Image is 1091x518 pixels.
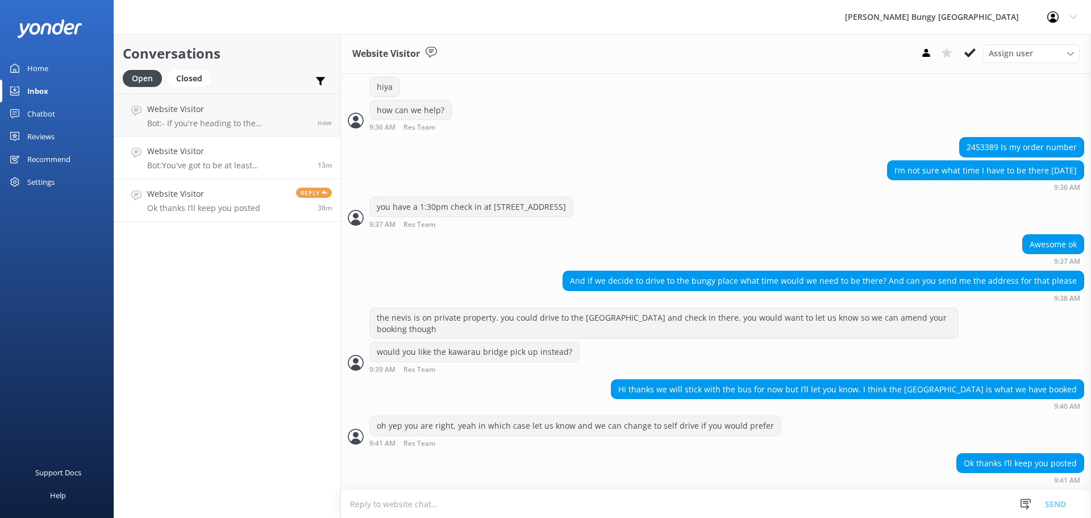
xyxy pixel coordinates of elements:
[27,125,55,148] div: Reviews
[403,366,435,374] span: Res Team
[17,19,82,38] img: yonder-white-logo.png
[369,439,781,447] div: Sep 14 2025 09:41am (UTC +12:00) Pacific/Auckland
[147,118,309,129] p: Bot: - If you're heading to the [GEOGRAPHIC_DATA] from [GEOGRAPHIC_DATA], the bus ride takes abou...
[352,47,420,61] h3: Website Visitor
[123,43,332,64] h2: Conversations
[1054,295,1080,302] strong: 9:38 AM
[147,203,260,213] p: Ok thanks I’ll keep you posted
[369,220,573,229] div: Sep 14 2025 09:37am (UTC +12:00) Pacific/Auckland
[563,271,1084,291] div: And if we decide to drive to the bungy place what time would we need to be there? And can you sen...
[1022,257,1084,265] div: Sep 14 2025 09:37am (UTC +12:00) Pacific/Auckland
[296,188,332,198] span: Reply
[147,103,309,115] h4: Website Visitor
[956,476,1084,484] div: Sep 14 2025 09:41am (UTC +12:00) Pacific/Auckland
[370,101,451,120] div: how can we help?
[1023,235,1084,254] div: Awesome ok
[147,145,309,158] h4: Website Visitor
[611,402,1084,410] div: Sep 14 2025 09:40am (UTC +12:00) Pacific/Auckland
[114,94,340,136] a: Website VisitorBot:- If you're heading to the [GEOGRAPHIC_DATA] from [GEOGRAPHIC_DATA], the bus r...
[168,70,211,87] div: Closed
[1054,403,1080,410] strong: 9:40 AM
[35,461,81,484] div: Support Docs
[1054,477,1080,484] strong: 9:41 AM
[369,365,580,374] div: Sep 14 2025 09:39am (UTC +12:00) Pacific/Auckland
[27,102,55,125] div: Chatbot
[147,188,260,200] h4: Website Visitor
[318,160,332,170] span: Sep 14 2025 10:07am (UTC +12:00) Pacific/Auckland
[563,294,1084,302] div: Sep 14 2025 09:38am (UTC +12:00) Pacific/Auckland
[611,380,1084,399] div: Hi thanks we will stick with the bus for now but I’ll let you know. I think the [GEOGRAPHIC_DATA]...
[369,124,395,131] strong: 9:36 AM
[27,148,70,171] div: Recommend
[147,160,309,171] p: Bot: You've got to be at least [DEMOGRAPHIC_DATA] to take on the Nevis Swing. If you're 14 or und...
[370,416,781,436] div: oh yep you are right, yeah in which case let us know and we can change to self drive if you would...
[1054,184,1080,191] strong: 9:36 AM
[370,197,573,217] div: you have a 1:30pm check in at [STREET_ADDRESS]
[983,44,1080,63] div: Assign User
[960,138,1084,157] div: 2453389 Is my order number
[114,179,340,222] a: Website VisitorOk thanks I’ll keep you postedReply38m
[957,454,1084,473] div: Ok thanks I’ll keep you posted
[318,118,332,127] span: Sep 14 2025 10:20am (UTC +12:00) Pacific/Auckland
[168,72,216,84] a: Closed
[369,440,395,447] strong: 9:41 AM
[887,183,1084,191] div: Sep 14 2025 09:36am (UTC +12:00) Pacific/Auckland
[27,171,55,193] div: Settings
[403,221,435,229] span: Res Team
[369,366,395,374] strong: 9:39 AM
[370,77,399,97] div: hiya
[403,124,435,131] span: Res Team
[27,80,48,102] div: Inbox
[370,308,958,338] div: the nevis is on private property. you could drive to the [GEOGRAPHIC_DATA] and check in there. yo...
[123,72,168,84] a: Open
[318,203,332,213] span: Sep 14 2025 09:41am (UTC +12:00) Pacific/Auckland
[989,47,1033,60] span: Assign user
[888,161,1084,180] div: I’m not sure what time I have to be there [DATE]
[123,70,162,87] div: Open
[1054,258,1080,265] strong: 9:37 AM
[369,221,395,229] strong: 9:37 AM
[50,484,66,507] div: Help
[114,136,340,179] a: Website VisitorBot:You've got to be at least [DEMOGRAPHIC_DATA] to take on the Nevis Swing. If yo...
[27,57,48,80] div: Home
[369,123,472,131] div: Sep 14 2025 09:36am (UTC +12:00) Pacific/Auckland
[370,342,579,362] div: would you like the kawarau bridge pick up instead?
[403,440,435,447] span: Res Team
